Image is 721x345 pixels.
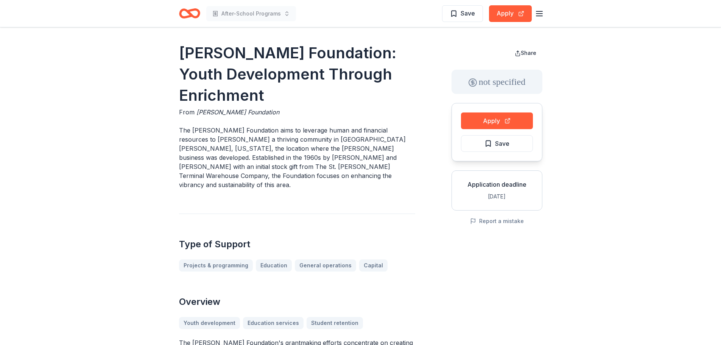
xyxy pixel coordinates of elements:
a: Home [179,5,200,22]
button: Save [442,5,483,22]
h2: Type of Support [179,238,415,250]
p: The [PERSON_NAME] Foundation aims to leverage human and financial resources to [PERSON_NAME] a th... [179,126,415,189]
span: After-School Programs [221,9,281,18]
span: Save [461,8,475,18]
div: [DATE] [458,192,536,201]
h1: [PERSON_NAME] Foundation: Youth Development Through Enrichment [179,42,415,106]
h2: Overview [179,296,415,308]
div: From [179,108,415,117]
button: Save [461,135,533,152]
button: After-School Programs [206,6,296,21]
a: Projects & programming [179,259,253,272]
a: Education [256,259,292,272]
span: [PERSON_NAME] Foundation [196,108,279,116]
span: Save [495,139,509,148]
button: Apply [489,5,532,22]
div: not specified [452,70,542,94]
button: Apply [461,112,533,129]
a: Capital [359,259,388,272]
a: General operations [295,259,356,272]
button: Report a mistake [470,217,524,226]
button: Share [509,45,542,61]
div: Application deadline [458,180,536,189]
span: Share [521,50,536,56]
